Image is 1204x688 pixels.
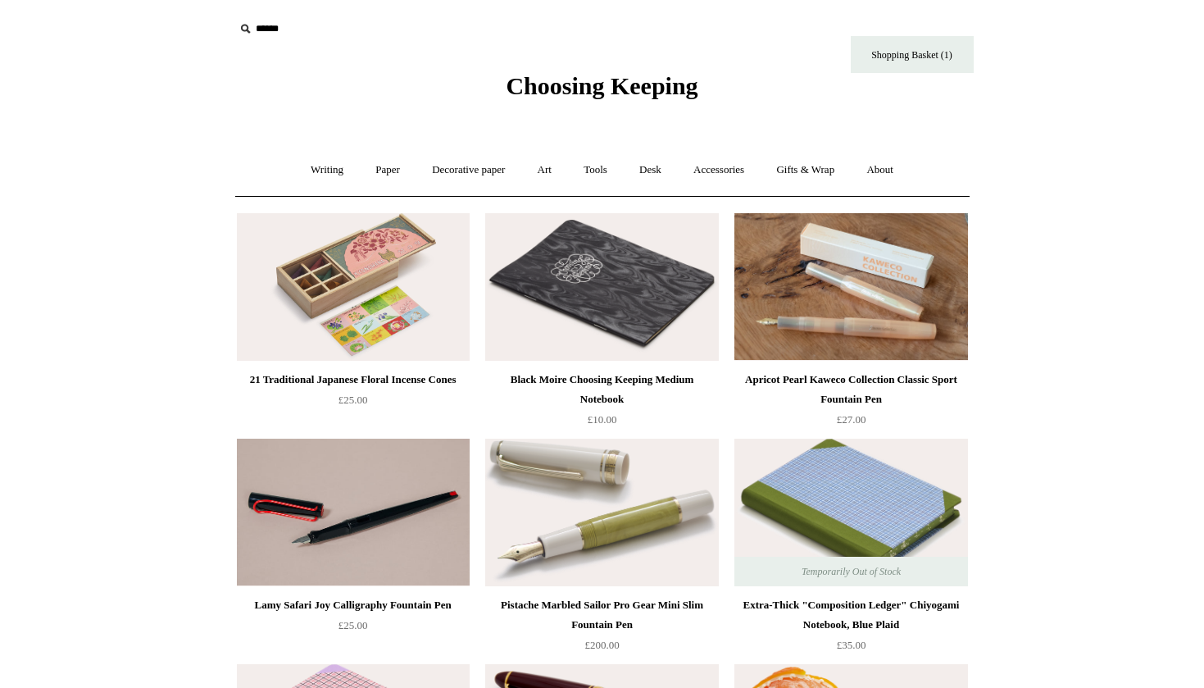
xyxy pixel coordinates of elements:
a: Tools [569,148,622,192]
span: £10.00 [588,413,617,426]
img: Apricot Pearl Kaweco Collection Classic Sport Fountain Pen [734,213,967,361]
a: Art [523,148,566,192]
div: Pistache Marbled Sailor Pro Gear Mini Slim Fountain Pen [489,595,714,635]
div: Lamy Safari Joy Calligraphy Fountain Pen [241,595,466,615]
div: 21 Traditional Japanese Floral Incense Cones [241,370,466,390]
a: Choosing Keeping [506,85,697,97]
a: Paper [361,148,415,192]
a: Black Moire Choosing Keeping Medium Notebook Black Moire Choosing Keeping Medium Notebook [485,213,718,361]
span: £25.00 [338,619,368,631]
a: Gifts & Wrap [761,148,849,192]
div: Apricot Pearl Kaweco Collection Classic Sport Fountain Pen [738,370,963,409]
a: Extra-Thick "Composition Ledger" Chiyogami Notebook, Blue Plaid £35.00 [734,595,967,663]
span: £27.00 [837,413,866,426]
div: Extra-Thick "Composition Ledger" Chiyogami Notebook, Blue Plaid [738,595,963,635]
a: 21 Traditional Japanese Floral Incense Cones £25.00 [237,370,470,437]
a: Apricot Pearl Kaweco Collection Classic Sport Fountain Pen Apricot Pearl Kaweco Collection Classi... [734,213,967,361]
img: Black Moire Choosing Keeping Medium Notebook [485,213,718,361]
span: £25.00 [338,394,368,406]
a: Apricot Pearl Kaweco Collection Classic Sport Fountain Pen £27.00 [734,370,967,437]
a: Desk [625,148,676,192]
a: Lamy Safari Joy Calligraphy Fountain Pen Lamy Safari Joy Calligraphy Fountain Pen [237,439,470,586]
a: Pistache Marbled Sailor Pro Gear Mini Slim Fountain Pen £200.00 [485,595,718,663]
span: Choosing Keeping [506,72,697,99]
a: Shopping Basket (1) [851,36,974,73]
span: £35.00 [837,639,866,651]
a: About [852,148,908,192]
a: Extra-Thick "Composition Ledger" Chiyogami Notebook, Blue Plaid Extra-Thick "Composition Ledger" ... [734,439,967,586]
img: Lamy Safari Joy Calligraphy Fountain Pen [237,439,470,586]
img: Extra-Thick "Composition Ledger" Chiyogami Notebook, Blue Plaid [734,439,967,586]
a: Black Moire Choosing Keeping Medium Notebook £10.00 [485,370,718,437]
a: Writing [296,148,358,192]
div: Black Moire Choosing Keeping Medium Notebook [489,370,714,409]
a: Pistache Marbled Sailor Pro Gear Mini Slim Fountain Pen Pistache Marbled Sailor Pro Gear Mini Sli... [485,439,718,586]
span: Temporarily Out of Stock [785,557,917,586]
img: 21 Traditional Japanese Floral Incense Cones [237,213,470,361]
span: £200.00 [584,639,619,651]
a: Accessories [679,148,759,192]
a: Decorative paper [417,148,520,192]
img: Pistache Marbled Sailor Pro Gear Mini Slim Fountain Pen [485,439,718,586]
a: 21 Traditional Japanese Floral Incense Cones 21 Traditional Japanese Floral Incense Cones [237,213,470,361]
a: Lamy Safari Joy Calligraphy Fountain Pen £25.00 [237,595,470,663]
